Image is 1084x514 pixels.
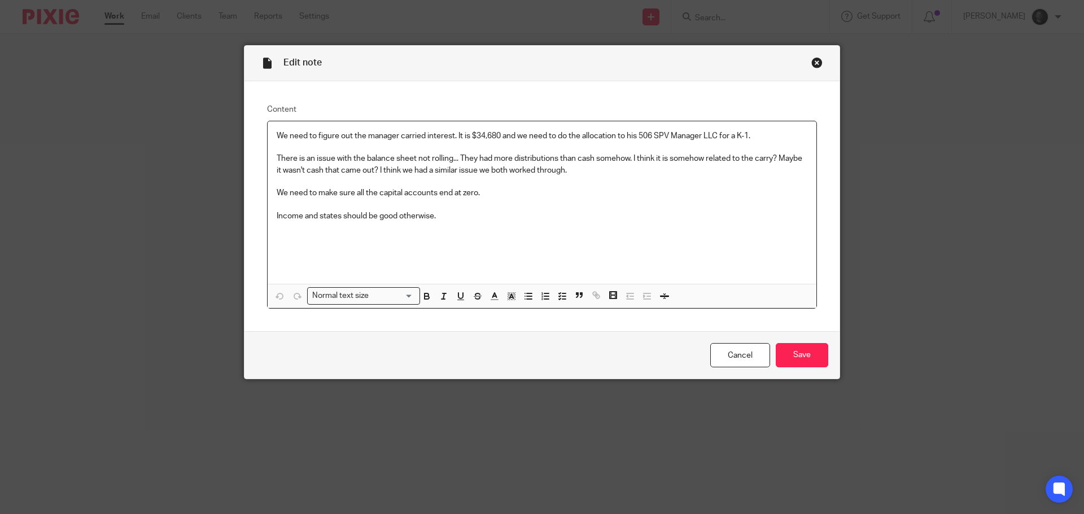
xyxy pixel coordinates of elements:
[277,210,807,222] p: Income and states should be good otherwise.
[776,343,828,367] input: Save
[277,153,807,176] p: There is an issue with the balance sheet not rolling... They had more distributions than cash som...
[267,104,817,115] label: Content
[710,343,770,367] a: Cancel
[283,58,322,67] span: Edit note
[310,290,371,302] span: Normal text size
[277,187,807,199] p: We need to make sure all the capital accounts end at zero.
[373,290,413,302] input: Search for option
[277,130,807,142] p: We need to figure out the manager carried interest. It is $34,680 and we need to do the allocatio...
[307,287,420,305] div: Search for option
[811,57,823,68] div: Close this dialog window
